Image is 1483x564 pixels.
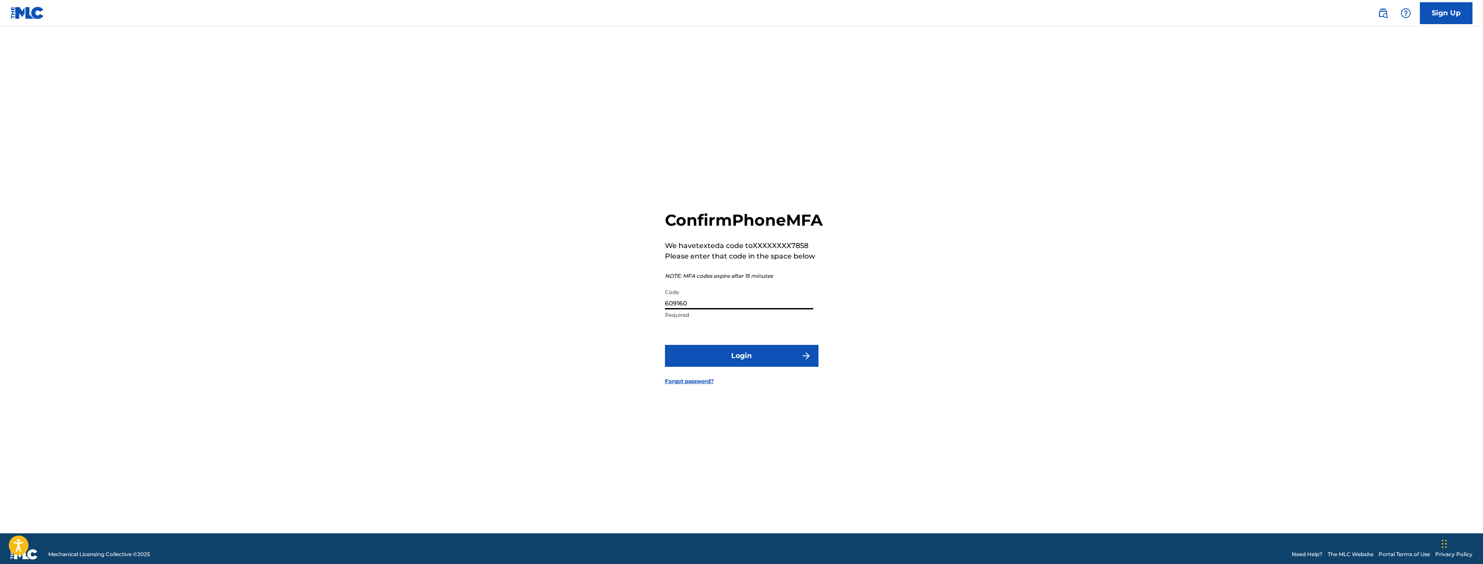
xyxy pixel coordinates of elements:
p: Please enter that code in the space below [665,251,823,262]
a: Public Search [1374,4,1392,22]
img: f7272a7cc735f4ea7f67.svg [801,351,811,361]
button: Login [665,345,818,367]
img: logo [11,549,38,560]
img: MLC Logo [11,7,44,19]
p: Required [665,311,813,319]
a: Need Help? [1292,550,1322,558]
img: search [1378,8,1388,18]
a: Privacy Policy [1435,550,1472,558]
h2: Confirm Phone MFA [665,210,823,230]
div: Drag [1442,531,1447,557]
img: help [1401,8,1411,18]
a: The MLC Website [1328,550,1373,558]
a: Forgot password? [665,377,714,385]
span: Mechanical Licensing Collective © 2025 [48,550,150,558]
a: Sign Up [1420,2,1472,24]
p: We have texted a code to XXXXXXXX7858 [665,241,823,251]
iframe: Chat Widget [1439,522,1483,564]
div: Help [1397,4,1415,22]
p: NOTE: MFA codes expire after 15 minutes [665,272,823,280]
a: Portal Terms of Use [1379,550,1430,558]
